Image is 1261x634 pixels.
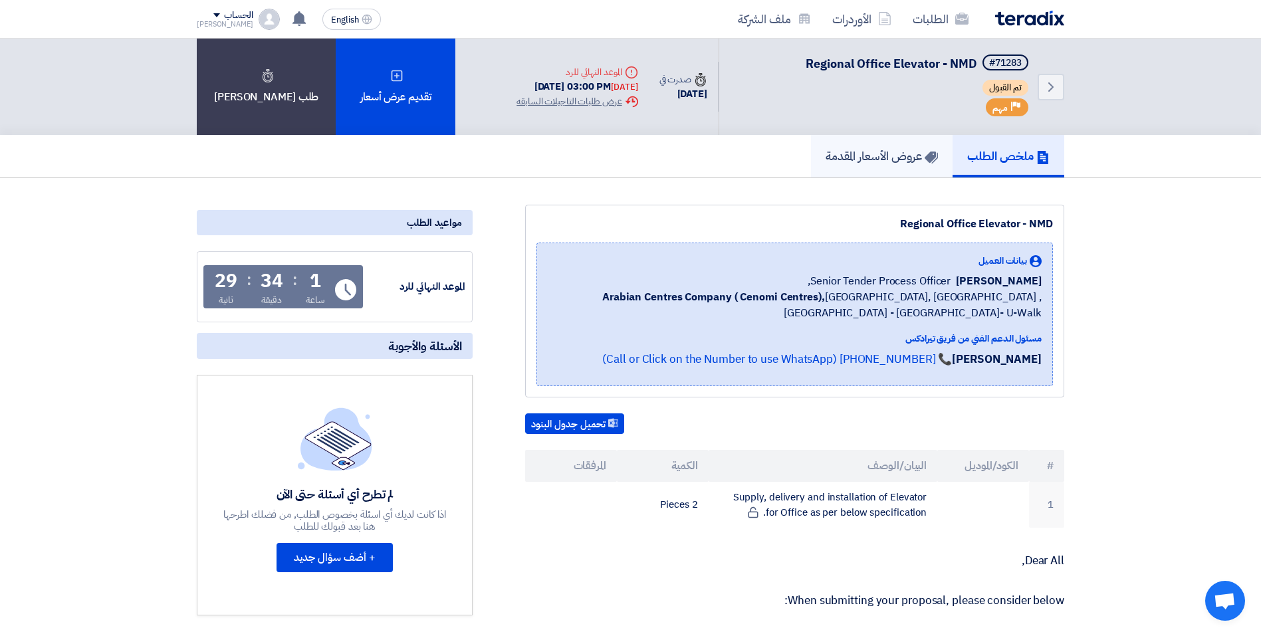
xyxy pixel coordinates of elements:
div: 29 [215,272,237,290]
a: ملخص الطلب [953,135,1064,177]
th: الكمية [617,450,709,482]
button: + أضف سؤال جديد [277,543,393,572]
th: البيان/الوصف [709,450,938,482]
th: # [1029,450,1064,482]
div: صدرت في [659,72,707,86]
div: الحساب [224,10,253,21]
a: ملف الشركة [727,3,822,35]
b: Arabian Centres Company ( Cenomi Centres), [602,289,825,305]
div: مواعيد الطلب [197,210,473,235]
th: المرفقات [525,450,617,482]
td: 2 Pieces [617,482,709,528]
p: Dear All, [525,554,1064,568]
div: طلب [PERSON_NAME] [197,39,336,135]
th: الكود/الموديل [937,450,1029,482]
div: عرض طلبات التاجيلات السابقه [516,94,637,108]
span: Regional Office Elevator - NMD [806,54,977,72]
div: لم تطرح أي أسئلة حتى الآن [222,486,448,502]
div: الموعد النهائي للرد [516,65,637,79]
div: Open chat [1205,581,1245,621]
button: تحميل جدول البنود [525,413,624,435]
h5: عروض الأسعار المقدمة [826,148,938,163]
button: English [322,9,381,30]
div: [DATE] [611,80,637,94]
div: ثانية [219,293,234,307]
div: الموعد النهائي للرد [366,279,465,294]
span: Senior Tender Process Officer, [808,273,951,289]
div: مسئول الدعم الفني من فريق تيرادكس [548,332,1042,346]
div: دقيقة [261,293,282,307]
h5: Regional Office Elevator - NMD [806,54,1031,73]
td: Supply, delivery and installation of Elevator for Office as per below specification. [709,482,938,528]
div: Regional Office Elevator - NMD [536,216,1053,232]
div: [DATE] 03:00 PM [516,79,637,94]
div: [PERSON_NAME] [197,21,253,28]
img: empty_state_list.svg [298,407,372,470]
span: مهم [992,102,1008,114]
div: #71283 [989,58,1022,68]
td: 1 [1029,482,1064,528]
p: When submitting your proposal, please consider below: [525,594,1064,607]
span: بيانات العميل [978,254,1027,268]
a: عروض الأسعار المقدمة [811,135,953,177]
div: : [247,268,251,292]
h5: ملخص الطلب [967,148,1050,163]
span: تم القبول [982,80,1028,96]
span: الأسئلة والأجوبة [388,338,462,354]
img: profile_test.png [259,9,280,30]
a: الطلبات [902,3,979,35]
strong: [PERSON_NAME] [952,351,1042,368]
div: 34 [261,272,283,290]
span: [GEOGRAPHIC_DATA], [GEOGRAPHIC_DATA] ,[GEOGRAPHIC_DATA] - [GEOGRAPHIC_DATA]- U-Walk [548,289,1042,321]
a: 📞 [PHONE_NUMBER] (Call or Click on the Number to use WhatsApp) [602,351,952,368]
span: English [331,15,359,25]
div: [DATE] [659,86,707,102]
div: اذا كانت لديك أي اسئلة بخصوص الطلب, من فضلك اطرحها هنا بعد قبولك للطلب [222,508,448,532]
span: [PERSON_NAME] [956,273,1042,289]
div: : [292,268,297,292]
div: ساعة [306,293,325,307]
a: الأوردرات [822,3,902,35]
div: 1 [310,272,321,290]
div: تقديم عرض أسعار [336,39,455,135]
img: Teradix logo [995,11,1064,26]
